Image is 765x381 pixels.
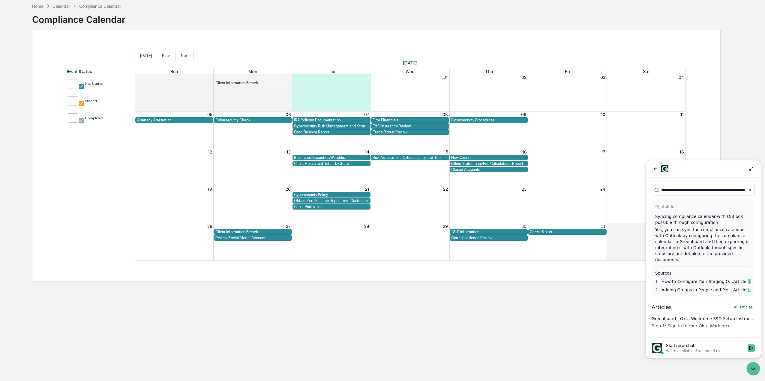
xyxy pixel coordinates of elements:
[32,4,43,9] div: Home
[6,182,17,193] img: 1746055101610-c473b297-6a78-478c-a979-82029cc54cd1
[208,150,212,154] button: 12
[85,82,103,86] div: Not Started
[67,69,128,74] div: Event Status
[364,112,369,117] button: 07
[521,112,526,117] button: 09
[294,204,369,209] div: Client Portfolios
[20,182,98,188] div: Start new chat
[364,224,369,229] button: 28
[157,51,176,60] button: Back
[443,224,448,229] button: 29
[294,155,369,160] div: Restricted Securities/Watchlist
[170,69,178,74] span: Sun
[294,130,369,134] div: Cash Balance Report
[286,150,291,154] button: 13
[6,143,109,150] div: Articles
[521,224,526,229] button: 30
[215,81,290,85] div: Client Information Breach
[52,4,70,9] div: Calendar
[207,224,212,229] button: 26
[444,150,448,154] button: 15
[4,153,112,171] button: Greenboard - Okta Workforce SSO Setup InstructionsStep 1: Sign-In to Your Okta Workforce Administ...
[679,75,684,80] button: 04
[86,143,109,150] button: All articles
[32,9,125,25] div: Compliance Calendar
[207,112,212,117] button: 05
[135,69,686,261] div: Month View
[443,75,448,80] button: 01
[365,150,369,154] button: 14
[135,51,157,60] button: [DATE]
[207,75,212,80] button: 28
[286,187,291,192] button: 20
[522,150,526,154] button: 16
[680,112,684,117] button: 11
[215,236,290,240] div: Review Social Media Accounts
[135,60,686,66] span: [DATE]
[102,184,109,191] button: Start new chat
[176,51,194,60] button: Next
[451,161,526,166] div: Billing Statements/Fee Calculations Report
[746,361,762,377] iframe: Open customer support
[530,230,605,234] div: Check Blotter
[6,162,109,168] div: Step 1: Sign-In to Your Okta Workforce Administrator AccountStep 2: Navigate to the Applications ...
[601,150,605,154] button: 17
[215,118,290,122] div: Cybersecurity Check
[451,230,526,234] div: 13-F Information
[601,112,605,117] button: 10
[294,124,369,128] div: Cybersecurity Risk Management and Strategy
[679,150,684,154] button: 18
[85,116,103,120] div: Completed
[522,187,526,192] button: 23
[601,224,605,229] button: 31
[6,155,109,161] div: Greenboard - Okta Workforce SSO Setup Instructions
[643,69,650,74] span: Sat
[485,69,493,74] span: Thu
[286,112,291,117] button: 06
[208,187,212,192] button: 19
[79,4,121,9] div: Compliance Calendar
[20,188,76,193] div: We're available if you need us!
[521,75,526,80] button: 02
[16,127,117,132] span: Adding Groups in People and Permission Settings
[4,176,112,194] button: Greenboard - Microsoft Entra SSO Setup InstructionsStep 1: Sign-In to the Microsoft Entra Admin C...
[328,69,335,74] span: Tue
[442,112,448,117] button: 08
[451,167,526,172] div: Closed Accounts
[294,192,369,197] div: Cybersecurity Policy
[373,124,448,128] div: E&O Insurance Review
[565,69,570,74] span: Fri
[443,187,448,192] button: 22
[88,127,101,132] span: Article
[365,187,369,192] button: 21
[294,118,369,122] div: IRA Rollover Documentation
[600,75,605,80] button: 03
[85,99,97,103] div: Started
[294,198,369,203] div: Obtain Zero Balance Report from Custodian
[248,69,257,74] span: Mon
[373,118,448,122] div: Firm Financials
[451,236,526,240] div: Correspondence Review
[286,224,291,229] button: 27
[600,187,605,192] button: 24
[406,69,415,74] span: Wed
[373,155,448,160] div: Risk Assessment: Cybersecurity and Technology Vendor Review
[451,155,526,160] div: New Clients
[646,160,761,358] iframe: Customer support window
[364,75,369,80] button: 30
[286,75,291,80] button: 29
[373,130,448,134] div: Trade Blotter Review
